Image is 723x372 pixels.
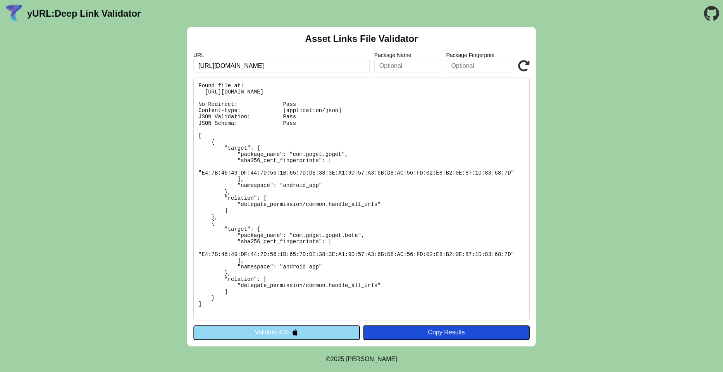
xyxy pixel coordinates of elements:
[326,346,397,372] footer: ©
[331,356,344,362] span: 2025
[374,52,442,58] label: Package Name
[193,59,370,73] input: Required
[446,59,513,73] input: Optional
[446,52,513,58] label: Package Fingerprint
[305,33,418,44] h2: Asset Links File Validator
[193,78,530,320] pre: Found file at: [URL][DOMAIN_NAME] No Redirect: Pass Content-type: [application/json] JSON Validat...
[374,59,442,73] input: Optional
[292,329,298,336] img: appleIcon.svg
[4,3,24,24] img: yURL Logo
[363,325,530,340] button: Copy Results
[193,325,360,340] button: Validate iOS
[346,356,397,362] a: Michael Ibragimchayev's Personal Site
[367,329,526,336] div: Copy Results
[193,52,370,58] label: URL
[27,8,141,19] a: yURL:Deep Link Validator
